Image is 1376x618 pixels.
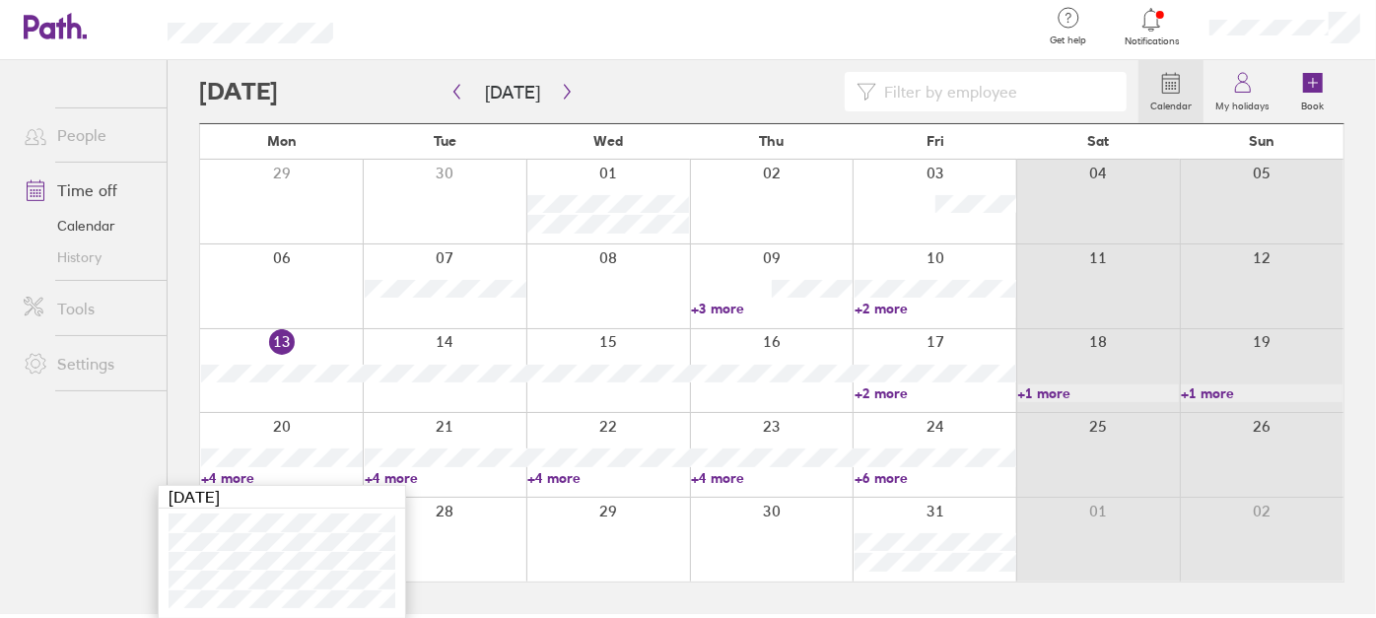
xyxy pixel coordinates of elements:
a: +2 more [855,384,1016,402]
span: Get help [1036,34,1100,46]
label: Calendar [1138,95,1204,112]
label: Book [1290,95,1337,112]
span: Sat [1087,133,1109,149]
a: Settings [8,344,167,383]
a: +3 more [691,300,853,317]
a: +1 more [1018,384,1180,402]
input: Filter by employee [876,73,1115,110]
a: Tools [8,289,167,328]
a: +4 more [365,469,526,487]
a: Notifications [1120,6,1184,47]
span: Notifications [1120,35,1184,47]
a: +4 more [691,469,853,487]
span: Sun [1249,133,1274,149]
a: Calendar [8,210,167,241]
label: My holidays [1204,95,1281,112]
a: My holidays [1204,60,1281,123]
span: Fri [927,133,944,149]
a: Time off [8,171,167,210]
a: +6 more [855,469,1016,487]
a: +4 more [201,469,363,487]
span: Tue [434,133,456,149]
a: People [8,115,167,155]
a: +2 more [855,300,1016,317]
a: Calendar [1138,60,1204,123]
a: +4 more [527,469,689,487]
span: Thu [760,133,785,149]
a: History [8,241,167,273]
span: Mon [267,133,297,149]
button: [DATE] [469,76,556,108]
a: +1 more [1181,384,1342,402]
span: Wed [593,133,623,149]
a: Book [1281,60,1344,123]
div: [DATE] [159,486,405,509]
